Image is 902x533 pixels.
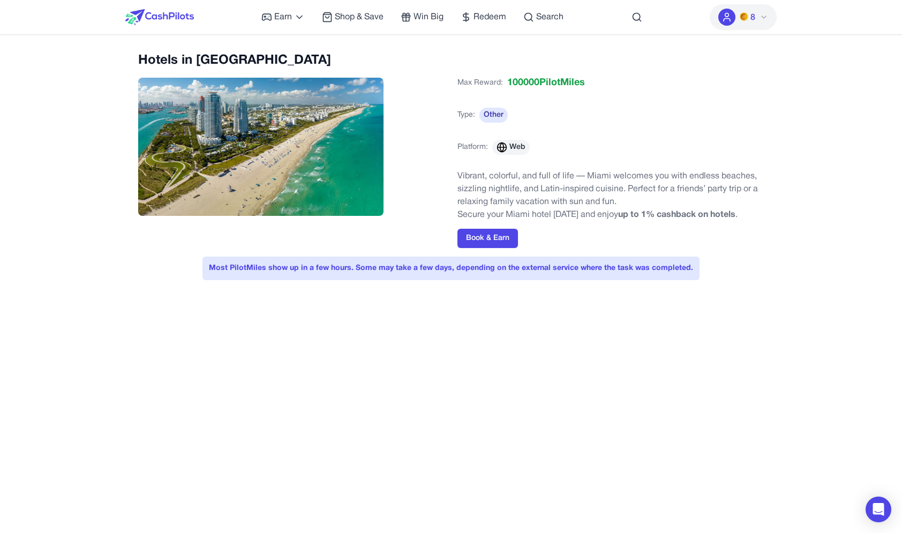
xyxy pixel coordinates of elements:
[457,170,764,208] p: Vibrant, colorful, and full of life — Miami welcomes you with endless beaches, sizzling nightlife...
[710,4,777,30] button: PMs8
[322,11,384,24] a: Shop & Save
[125,9,194,25] img: CashPilots Logo
[457,110,475,121] span: Type:
[618,211,735,219] strong: up to 1% cashback on hotels
[457,142,488,153] span: Platform:
[457,229,518,248] button: Book & Earn
[138,78,384,216] img: Hotels in Miami
[523,11,563,24] a: Search
[457,78,503,88] span: Max Reward:
[750,11,755,24] span: 8
[479,108,508,123] span: Other
[261,11,305,24] a: Earn
[457,208,764,221] p: Secure your Miami hotel [DATE] and enjoy .
[202,257,700,280] div: Most PilotMiles show up in a few hours. Some may take a few days, depending on the external servi...
[274,11,292,24] span: Earn
[414,11,444,24] span: Win Big
[138,52,445,69] h2: Hotels in [GEOGRAPHIC_DATA]
[335,11,384,24] span: Shop & Save
[507,76,585,91] span: 100000 PilotMiles
[509,142,525,153] span: Web
[401,11,444,24] a: Win Big
[536,11,563,24] span: Search
[866,497,891,522] div: Open Intercom Messenger
[473,11,506,24] span: Redeem
[740,12,748,21] img: PMs
[461,11,506,24] a: Redeem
